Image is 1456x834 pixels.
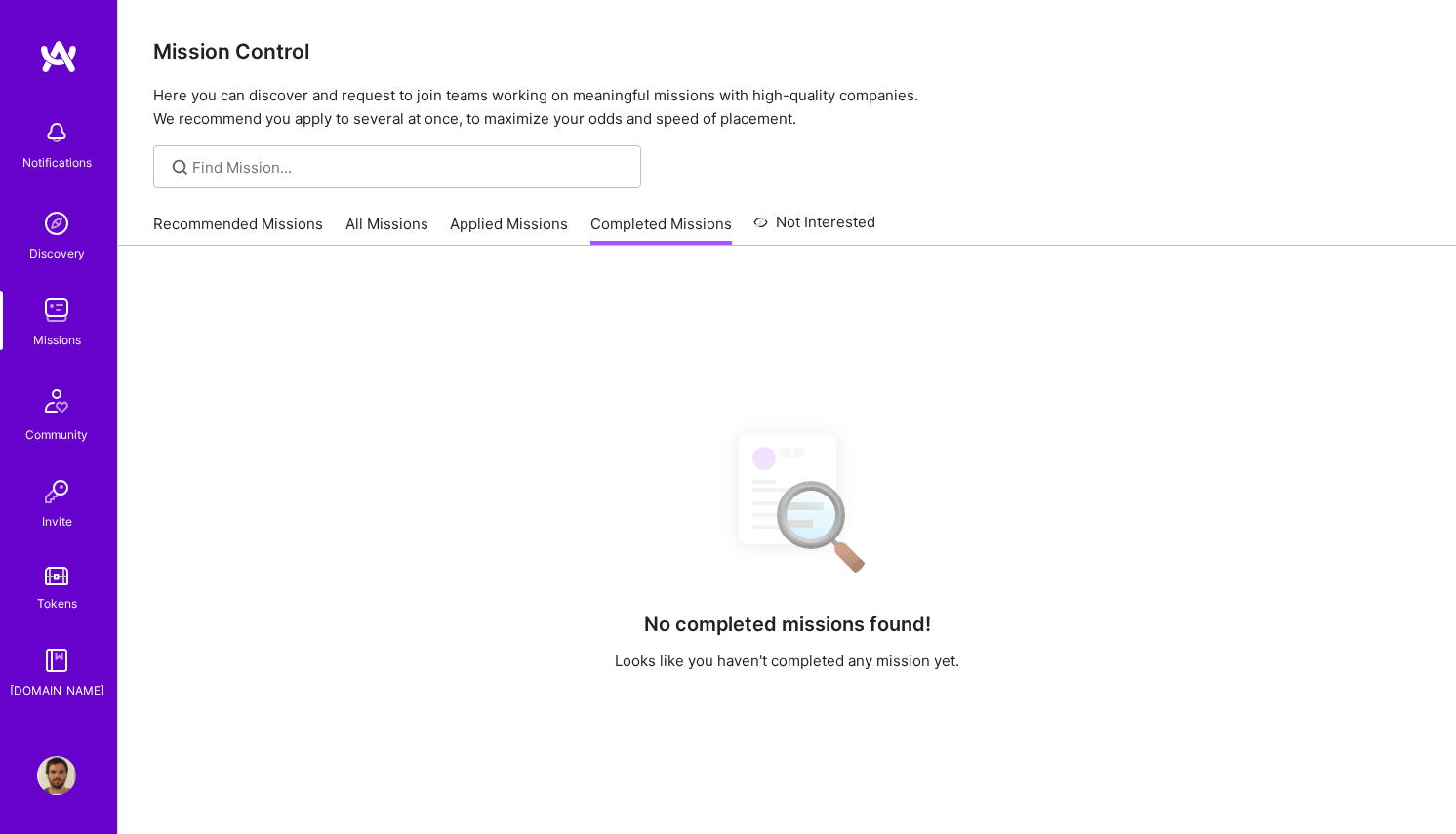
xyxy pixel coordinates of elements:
img: teamwork [37,291,76,330]
a: Not Interested [753,211,875,246]
div: [DOMAIN_NAME] [10,680,104,700]
a: Completed Missions [590,214,732,246]
a: User Avatar [32,756,81,795]
h3: Mission Control [153,39,1421,63]
a: All Missions [345,214,428,246]
h4: No completed missions found! [644,613,931,636]
p: Looks like you haven't completed any mission yet. [615,651,959,671]
div: Notifications [22,152,92,173]
div: Invite [42,511,72,532]
img: Invite [37,472,76,511]
div: Discovery [29,243,85,263]
img: No Results [705,416,870,586]
i: icon SearchGrey [169,156,191,179]
img: tokens [45,567,68,585]
img: guide book [37,641,76,680]
img: discovery [37,204,76,243]
img: bell [37,113,76,152]
div: Missions [33,330,81,350]
a: Recommended Missions [153,214,323,246]
input: Find Mission... [192,157,627,178]
p: Here you can discover and request to join teams working on meaningful missions with high-quality ... [153,84,1421,131]
img: User Avatar [37,756,76,795]
img: Community [33,377,80,424]
img: logo [39,39,78,74]
div: Community [25,424,88,445]
a: Applied Missions [450,214,568,246]
div: Tokens [37,593,77,614]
